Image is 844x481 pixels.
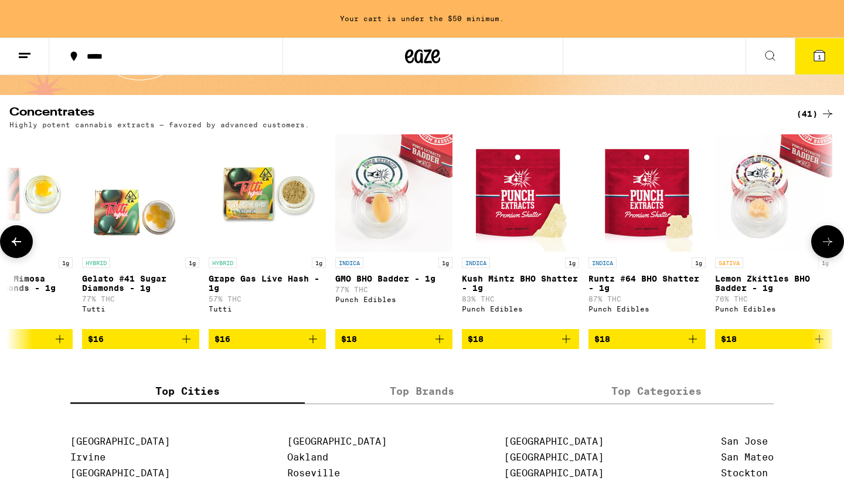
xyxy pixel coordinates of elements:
[715,258,743,268] p: SATIVA
[588,134,706,252] img: Punch Edibles - Runtz #64 BHO Shatter - 1g
[715,295,832,303] p: 76% THC
[721,334,737,344] span: $18
[818,258,832,268] p: 1g
[715,305,832,313] div: Punch Edibles
[588,134,706,329] a: Open page for Runtz #64 BHO Shatter - 1g from Punch Edibles
[795,38,844,74] button: 1
[335,274,452,283] p: GMO BHO Badder - 1g
[82,134,199,252] img: Tutti - Gelato #41 Sugar Diamonds - 1g
[462,134,579,252] img: Punch Edibles - Kush Mintz BHO Shatter - 1g
[287,436,387,447] a: [GEOGRAPHIC_DATA]
[721,452,774,463] a: San Mateo
[335,258,363,268] p: INDICA
[209,134,326,329] a: Open page for Grape Gas Live Hash - 1g from Tutti
[715,274,832,293] p: Lemon Zkittles BHO Badder - 1g
[287,468,340,479] a: Roseville
[82,329,199,349] button: Add to bag
[588,329,706,349] button: Add to bag
[818,53,821,60] span: 1
[70,378,305,404] label: Top Cities
[59,258,73,268] p: 1g
[539,378,774,404] label: Top Categories
[588,258,617,268] p: INDICA
[287,452,328,463] a: Oakland
[721,468,768,479] a: Stockton
[209,134,326,252] img: Tutti - Grape Gas Live Hash - 1g
[209,258,237,268] p: HYBRID
[692,258,706,268] p: 1g
[209,295,326,303] p: 57% THC
[468,334,484,344] span: $18
[312,258,326,268] p: 1g
[588,305,706,313] div: Punch Edibles
[462,258,490,268] p: INDICA
[7,8,84,18] span: Hi. Need any help?
[462,305,579,313] div: Punch Edibles
[9,121,309,128] p: Highly potent cannabis extracts — favored by advanced customers.
[335,329,452,349] button: Add to bag
[462,134,579,329] a: Open page for Kush Mintz BHO Shatter - 1g from Punch Edibles
[462,329,579,349] button: Add to bag
[797,107,835,121] a: (41)
[438,258,452,268] p: 1g
[82,134,199,329] a: Open page for Gelato #41 Sugar Diamonds - 1g from Tutti
[462,295,579,303] p: 83% THC
[305,378,539,404] label: Top Brands
[82,274,199,293] p: Gelato #41 Sugar Diamonds - 1g
[88,334,104,344] span: $16
[70,378,774,404] div: tabs
[504,436,604,447] a: [GEOGRAPHIC_DATA]
[70,452,105,463] a: Irvine
[565,258,579,268] p: 1g
[82,258,110,268] p: HYBRID
[715,329,832,349] button: Add to bag
[185,258,199,268] p: 1g
[9,107,777,121] h2: Concentrates
[82,305,199,313] div: Tutti
[594,334,610,344] span: $18
[215,334,230,344] span: $16
[462,274,579,293] p: Kush Mintz BHO Shatter - 1g
[209,305,326,313] div: Tutti
[70,468,170,479] a: [GEOGRAPHIC_DATA]
[715,134,832,252] img: Punch Edibles - Lemon Zkittles BHO Badder - 1g
[504,468,604,479] a: [GEOGRAPHIC_DATA]
[335,296,452,303] div: Punch Edibles
[82,295,199,303] p: 77% THC
[335,286,452,293] p: 77% THC
[504,452,604,463] a: [GEOGRAPHIC_DATA]
[70,436,170,447] a: [GEOGRAPHIC_DATA]
[341,334,357,344] span: $18
[588,295,706,303] p: 87% THC
[721,436,768,447] a: San Jose
[335,134,452,252] img: Punch Edibles - GMO BHO Badder - 1g
[715,134,832,329] a: Open page for Lemon Zkittles BHO Badder - 1g from Punch Edibles
[1,1,640,85] button: Redirect to URL
[335,134,452,329] a: Open page for GMO BHO Badder - 1g from Punch Edibles
[209,329,326,349] button: Add to bag
[588,274,706,293] p: Runtz #64 BHO Shatter - 1g
[209,274,326,293] p: Grape Gas Live Hash - 1g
